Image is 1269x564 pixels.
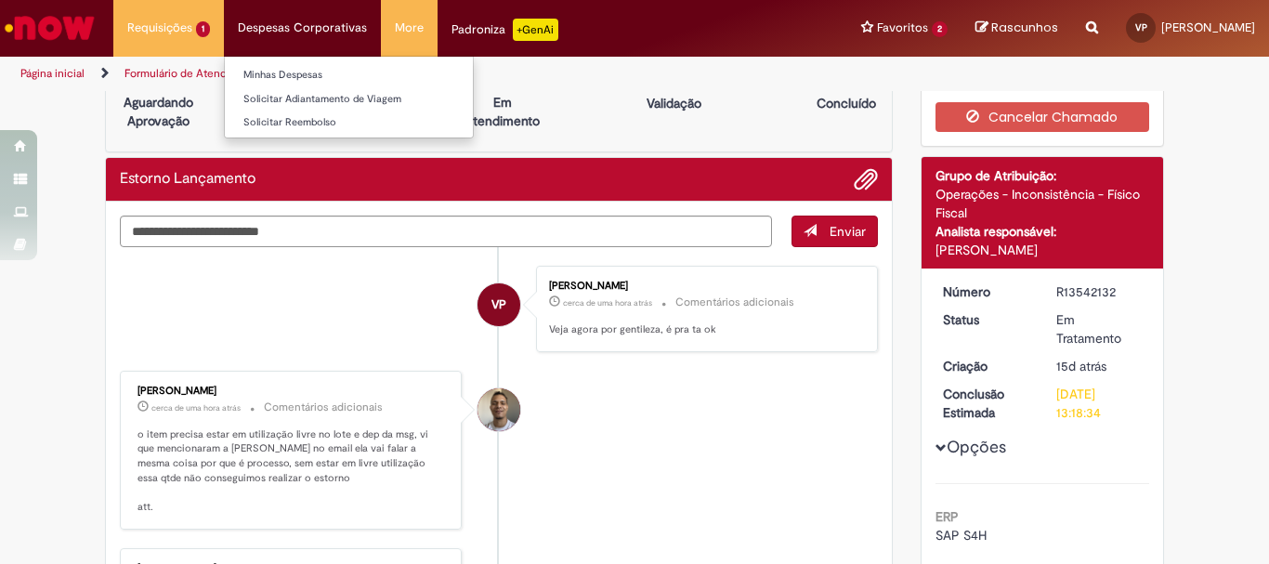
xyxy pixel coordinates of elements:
[1056,357,1143,375] div: 17/09/2025 08:55:54
[225,65,473,85] a: Minhas Despesas
[563,297,652,308] time: 01/10/2025 10:43:36
[2,9,98,46] img: ServiceNow
[791,216,878,247] button: Enviar
[549,281,858,292] div: [PERSON_NAME]
[675,295,794,310] small: Comentários adicionais
[1056,282,1143,301] div: R13542132
[513,19,558,41] p: +GenAi
[113,93,203,130] p: Aguardando Aprovação
[457,93,547,130] p: Em Atendimento
[932,21,948,37] span: 2
[451,19,558,41] div: Padroniza
[491,282,506,327] span: VP
[935,241,1150,259] div: [PERSON_NAME]
[817,94,876,112] p: Concluído
[563,297,652,308] span: cerca de uma hora atrás
[929,385,1043,422] dt: Conclusão Estimada
[935,527,987,544] span: SAP S4H
[929,310,1043,329] dt: Status
[1056,358,1106,374] span: 15d atrás
[975,20,1058,37] a: Rascunhos
[877,19,928,37] span: Favoritos
[1135,21,1147,33] span: VP
[120,216,772,247] textarea: Digite sua mensagem aqui...
[647,94,701,112] p: Validação
[478,388,520,431] div: Joziano De Jesus Oliveira
[991,19,1058,36] span: Rascunhos
[137,386,447,397] div: [PERSON_NAME]
[478,283,520,326] div: Vitoria Ponez
[830,223,866,240] span: Enviar
[264,400,383,415] small: Comentários adicionais
[1056,310,1143,348] div: Em Tratamento
[1056,358,1106,374] time: 17/09/2025 08:55:54
[120,171,255,188] h2: Estorno Lançamento Histórico de tíquete
[225,112,473,133] a: Solicitar Reembolso
[14,57,832,91] ul: Trilhas de página
[935,166,1150,185] div: Grupo de Atribuição:
[20,66,85,81] a: Página inicial
[929,282,1043,301] dt: Número
[137,427,447,515] p: o item precisa estar em utilização livre no lote e dep da msg, vi que mencionaram a [PERSON_NAME]...
[1056,385,1143,422] div: [DATE] 13:18:34
[127,19,192,37] span: Requisições
[935,222,1150,241] div: Analista responsável:
[151,402,241,413] time: 01/10/2025 10:28:54
[124,66,262,81] a: Formulário de Atendimento
[935,508,959,525] b: ERP
[549,322,858,337] p: Veja agora por gentileza, é pra ta ok
[929,357,1043,375] dt: Criação
[196,21,210,37] span: 1
[1161,20,1255,35] span: [PERSON_NAME]
[935,185,1150,222] div: Operações - Inconsistência - Físico Fiscal
[151,402,241,413] span: cerca de uma hora atrás
[224,56,474,138] ul: Despesas Corporativas
[854,167,878,191] button: Adicionar anexos
[395,19,424,37] span: More
[238,19,367,37] span: Despesas Corporativas
[935,102,1150,132] button: Cancelar Chamado
[225,89,473,110] a: Solicitar Adiantamento de Viagem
